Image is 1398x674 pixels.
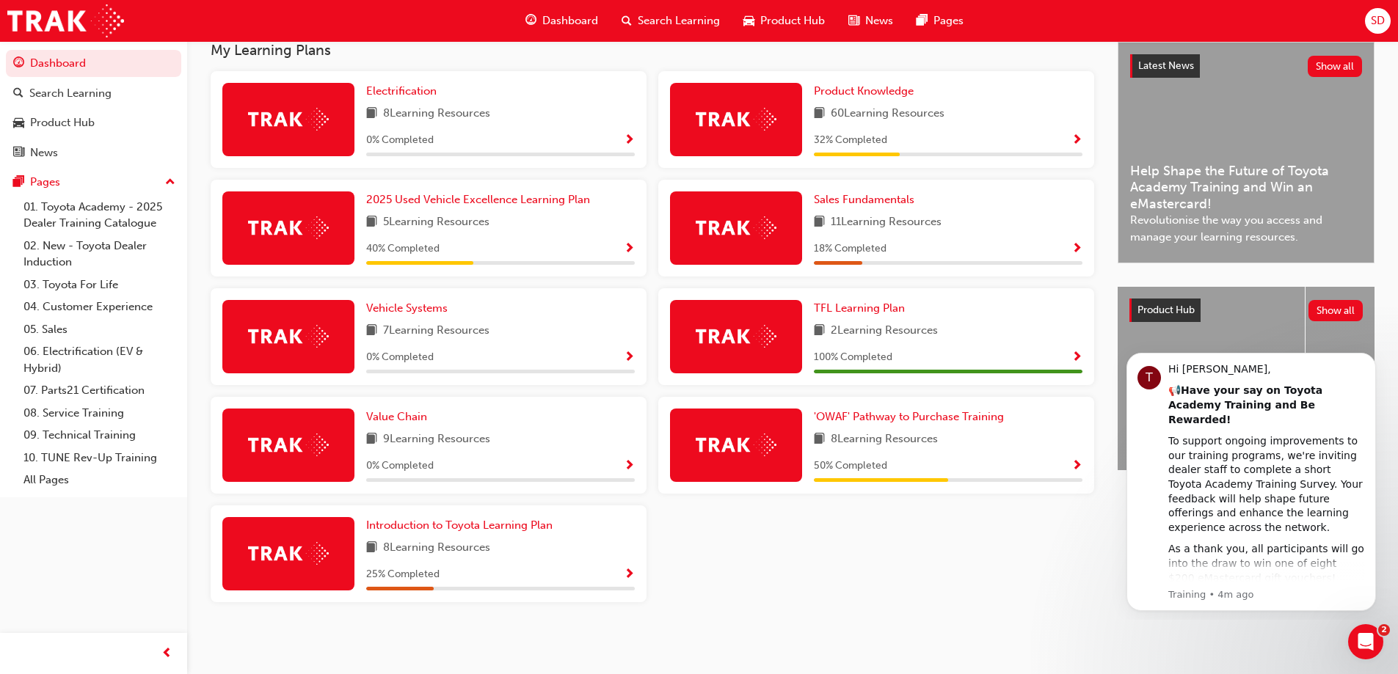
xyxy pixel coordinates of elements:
img: Trak [248,433,329,456]
button: Show all [1308,300,1364,321]
span: book-icon [366,213,377,232]
a: 02. New - Toyota Dealer Induction [18,235,181,274]
span: search-icon [622,12,632,30]
span: 50 % Completed [814,458,887,475]
span: guage-icon [525,12,536,30]
a: Latest NewsShow allHelp Shape the Future of Toyota Academy Training and Win an eMastercard!Revolu... [1118,42,1375,263]
span: book-icon [366,431,377,449]
span: guage-icon [13,57,24,70]
span: book-icon [814,105,825,123]
span: Vehicle Systems [366,301,448,315]
img: Trak [696,433,776,456]
a: car-iconProduct Hub [732,6,837,36]
span: TFL Learning Plan [814,301,905,315]
a: Sales Fundamentals [814,191,920,208]
button: Pages [6,169,181,196]
div: News [30,144,58,161]
span: 0 % Completed [366,458,434,475]
span: 0 % Completed [366,349,434,366]
span: search-icon [13,87,23,100]
div: Product Hub [30,114,95,131]
img: Trak [696,216,776,239]
a: Product Hub [6,109,181,136]
span: Electrification [366,84,437,98]
a: 'OWAF' Pathway to Purchase Training [814,409,1010,425]
span: 100 % Completed [814,349,892,366]
h3: My Learning Plans [211,42,1094,59]
span: book-icon [814,431,825,449]
a: 09. Technical Training [18,424,181,447]
span: book-icon [366,539,377,557]
a: 08. Service Training [18,402,181,425]
span: 40 % Completed [366,241,440,257]
a: guage-iconDashboard [514,6,610,36]
span: Show Progress [624,134,635,147]
span: 2 [1378,624,1390,636]
a: search-iconSearch Learning [610,6,732,36]
a: 07. Parts21 Certification [18,379,181,402]
a: Product HubShow all [1129,298,1363,322]
button: Show Progress [1071,240,1082,258]
a: pages-iconPages [905,6,975,36]
span: 8 Learning Resources [383,105,490,123]
a: All Pages [18,469,181,491]
button: Show Progress [624,348,635,367]
a: Value Chain [366,409,433,425]
span: news-icon [848,12,859,30]
span: 'OWAF' Pathway to Purchase Training [814,410,1004,423]
a: Electrification [366,83,443,100]
span: Latest News [1138,59,1194,72]
span: book-icon [366,322,377,340]
span: Show Progress [624,568,635,582]
span: 0 % Completed [366,132,434,149]
a: 01. Toyota Academy - 2025 Dealer Training Catalogue [18,196,181,235]
button: Show Progress [624,131,635,150]
span: 60 Learning Resources [831,105,944,123]
span: up-icon [165,173,175,192]
span: book-icon [366,105,377,123]
button: Show Progress [624,457,635,475]
span: Show Progress [624,351,635,365]
img: Trak [248,216,329,239]
a: Vehicle Systems [366,300,454,317]
span: Show Progress [1071,351,1082,365]
span: book-icon [814,213,825,232]
span: car-icon [743,12,754,30]
a: 04. Customer Experience [18,296,181,318]
span: Pages [933,12,964,29]
span: news-icon [13,147,24,160]
span: Dashboard [542,12,598,29]
span: Product Knowledge [814,84,914,98]
a: 05. Sales [18,318,181,341]
span: SD [1371,12,1385,29]
span: Product Hub [1137,304,1195,316]
span: 18 % Completed [814,241,887,257]
button: Show all [1308,56,1363,77]
span: 5 Learning Resources [383,213,489,232]
span: Show Progress [624,243,635,256]
span: 25 % Completed [366,566,440,583]
button: Show Progress [1071,131,1082,150]
a: 10. TUNE Rev-Up Training [18,447,181,469]
span: 2025 Used Vehicle Excellence Learning Plan [366,193,590,206]
button: Show Progress [1071,348,1082,367]
a: TFL Learning Plan [814,300,911,317]
span: Product Hub [760,12,825,29]
a: Latest NewsShow all [1130,54,1362,78]
img: Trak [696,108,776,131]
span: prev-icon [161,645,172,663]
button: SD [1365,8,1391,34]
a: Dashboard [6,50,181,77]
a: news-iconNews [837,6,905,36]
span: pages-icon [917,12,928,30]
span: book-icon [814,322,825,340]
span: 11 Learning Resources [831,213,942,232]
span: Show Progress [1071,243,1082,256]
button: DashboardSearch LearningProduct HubNews [6,47,181,169]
